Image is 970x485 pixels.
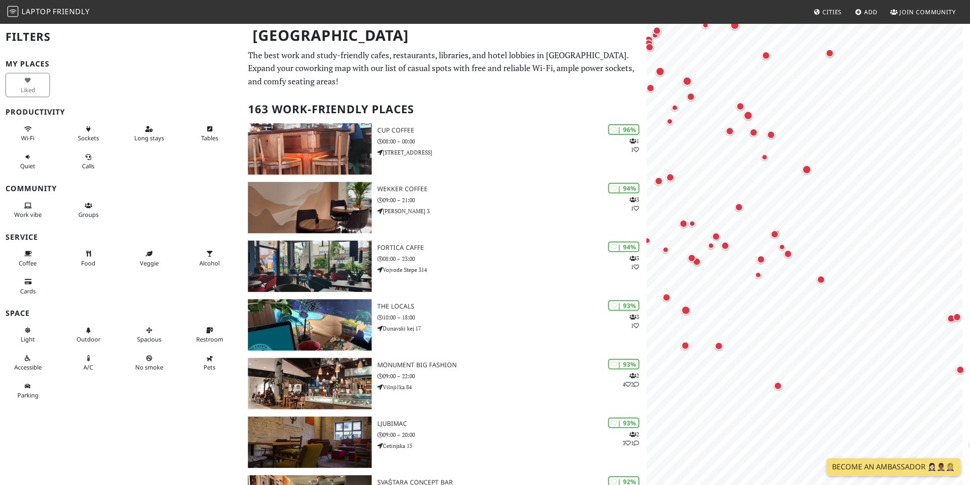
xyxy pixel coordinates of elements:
[852,4,882,20] a: Add
[242,358,647,409] a: Monument Big Fashion | 93% 242 Monument Big Fashion 09:00 – 22:00 Višnjička 84
[733,201,745,213] div: Map marker
[19,259,37,267] span: Coffee
[679,340,691,352] div: Map marker
[6,184,237,193] h3: Community
[82,162,94,170] span: Video/audio calls
[669,102,680,113] div: Map marker
[377,196,647,204] p: 09:00 – 21:00
[196,335,223,343] span: Restroom
[377,265,647,274] p: Vojvode Stepe 314
[642,235,653,246] div: Map marker
[679,304,692,317] div: Map marker
[187,323,232,347] button: Restroom
[377,372,647,380] p: 09:00 – 22:00
[20,287,36,295] span: Credit cards
[83,363,93,371] span: Air conditioned
[6,351,50,375] button: Accessible
[14,363,42,371] span: Accessible
[719,240,731,252] div: Map marker
[242,241,647,292] a: Fortica caffe | 94% 31 Fortica caffe 08:00 – 23:00 Vojvode Stepe 314
[800,163,813,176] div: Map marker
[865,8,878,16] span: Add
[608,124,639,135] div: | 96%
[772,380,784,392] div: Map marker
[81,259,95,267] span: Food
[636,99,648,111] div: Map marker
[608,183,639,193] div: | 94%
[242,182,647,233] a: Wekker Coffee | 94% 31 Wekker Coffee 09:00 – 21:00 [PERSON_NAME] 3
[6,323,50,347] button: Light
[651,25,663,37] div: Map marker
[608,359,639,369] div: | 93%
[248,95,641,123] h2: 163 Work-Friendly Places
[77,335,100,343] span: Outdoor area
[14,210,42,219] span: People working
[20,162,35,170] span: Quiet
[823,8,842,16] span: Cities
[377,441,647,450] p: Cetinjska 15
[630,137,639,154] p: 1 1
[66,121,110,146] button: Sockets
[6,274,50,298] button: Cards
[6,198,50,222] button: Work vibe
[377,185,647,193] h3: Wekker Coffee
[66,149,110,174] button: Calls
[137,335,161,343] span: Spacious
[705,240,716,251] div: Map marker
[66,198,110,222] button: Groups
[78,210,99,219] span: Group tables
[66,246,110,270] button: Food
[377,148,647,157] p: [STREET_ADDRESS]
[377,244,647,252] h3: Fortica caffe
[645,82,656,94] div: Map marker
[248,241,372,292] img: Fortica caffe
[945,313,957,325] div: Map marker
[6,149,50,174] button: Quiet
[769,228,781,240] div: Map marker
[6,121,50,146] button: Wi-Fi
[7,4,90,20] a: LaptopFriendly LaptopFriendly
[377,324,647,333] p: Dunavski kej 17
[748,127,760,138] div: Map marker
[608,300,639,311] div: | 93%
[7,6,18,17] img: LaptopFriendly
[753,270,764,281] div: Map marker
[782,248,794,260] div: Map marker
[127,246,171,270] button: Veggie
[760,50,772,61] div: Map marker
[377,303,647,310] h3: The Locals
[377,313,647,322] p: 10:00 – 18:00
[644,41,656,53] div: Map marker
[127,121,171,146] button: Long stays
[660,244,671,255] div: Map marker
[248,49,641,88] p: The best work and study-friendly cafes, restaurants, libraries, and hotel lobbies in [GEOGRAPHIC_...
[824,47,836,59] div: Map marker
[377,361,647,369] h3: Monument Big Fashion
[377,254,647,263] p: 08:00 – 23:00
[127,323,171,347] button: Spacious
[681,75,694,88] div: Map marker
[127,351,171,375] button: No smoke
[66,323,110,347] button: Outdoor
[623,371,639,389] p: 2 4 2
[199,259,220,267] span: Alcohol
[377,383,647,391] p: Višnjička 84
[810,4,846,20] a: Cities
[954,364,966,376] div: Map marker
[651,26,663,38] div: Map marker
[66,351,110,375] button: A/C
[951,311,963,323] div: Map marker
[377,207,647,215] p: [PERSON_NAME] 3
[6,379,50,403] button: Parking
[248,123,372,175] img: Cup Coffee
[248,299,372,351] img: The Locals
[900,8,956,16] span: Join Community
[710,231,722,242] div: Map marker
[815,274,827,286] div: Map marker
[608,242,639,252] div: | 94%
[664,116,675,127] div: Map marker
[21,335,35,343] span: Natural light
[22,6,51,17] span: Laptop
[661,292,672,303] div: Map marker
[377,137,647,146] p: 08:00 – 00:00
